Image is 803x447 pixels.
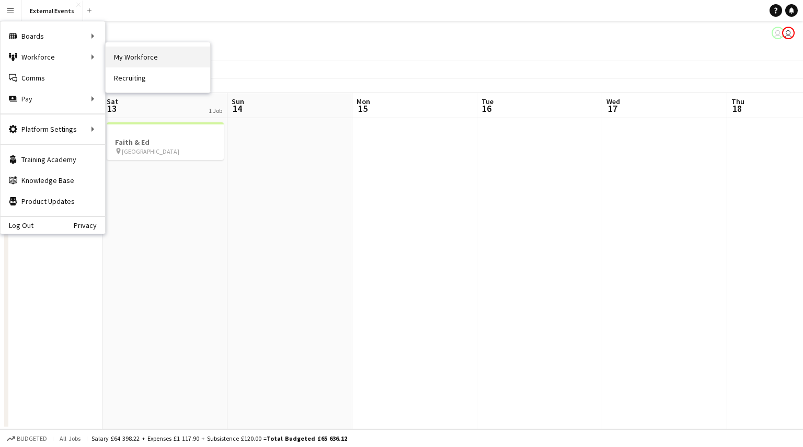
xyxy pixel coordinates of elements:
[481,97,494,106] span: Tue
[772,27,784,39] app-user-avatar: Events by Camberwell Arms
[106,47,210,67] a: My Workforce
[1,119,105,140] div: Platform Settings
[17,435,47,442] span: Budgeted
[606,97,620,106] span: Wed
[107,97,118,106] span: Sat
[605,102,620,114] span: 17
[74,221,105,230] a: Privacy
[107,137,224,147] h3: Faith & Ed
[122,147,179,155] span: [GEOGRAPHIC_DATA]
[105,102,118,114] span: 13
[107,122,224,160] app-job-card: Faith & Ed [GEOGRAPHIC_DATA]
[480,102,494,114] span: 16
[357,97,370,106] span: Mon
[731,97,744,106] span: Thu
[730,102,744,114] span: 18
[782,27,795,39] app-user-avatar: Events by Camberwell Arms
[91,434,347,442] div: Salary £64 398.22 + Expenses £1 117.90 + Subsistence £120.00 =
[267,434,347,442] span: Total Budgeted £65 636.12
[21,1,83,21] button: External Events
[1,47,105,67] div: Workforce
[1,149,105,170] a: Training Academy
[1,191,105,212] a: Product Updates
[1,67,105,88] a: Comms
[106,67,210,88] a: Recruiting
[209,107,222,114] div: 1 Job
[1,170,105,191] a: Knowledge Base
[230,102,244,114] span: 14
[355,102,370,114] span: 15
[1,221,33,230] a: Log Out
[5,433,49,444] button: Budgeted
[1,26,105,47] div: Boards
[58,434,83,442] span: All jobs
[1,88,105,109] div: Pay
[232,97,244,106] span: Sun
